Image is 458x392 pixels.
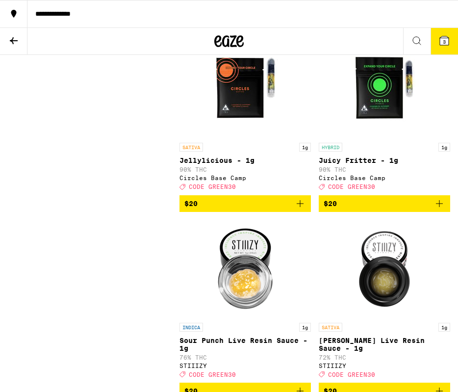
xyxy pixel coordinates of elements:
[179,323,203,332] p: INDICA
[319,354,450,361] p: 72% THC
[179,195,311,212] button: Add to bag
[179,143,203,152] p: SATIVA
[438,143,450,152] p: 1g
[299,143,311,152] p: 1g
[443,39,446,45] span: 3
[319,143,342,152] p: HYBRID
[319,166,450,173] p: 90% THC
[431,28,458,54] button: 3
[335,40,433,138] img: Circles Base Camp - Juicy Fritter - 1g
[179,157,311,164] p: Jellylicious - 1g
[179,220,311,383] a: Open page for Sour Punch Live Resin Sauce - 1g from STIIIZY
[319,363,450,369] div: STIIIZY
[328,184,375,190] span: CODE GREEN30
[319,323,342,332] p: SATIVA
[179,166,311,173] p: 90% THC
[328,371,375,378] span: CODE GREEN30
[319,175,450,181] div: Circles Base Camp
[335,220,433,318] img: STIIIZY - Berry Sundae Live Resin Sauce - 1g
[6,7,71,15] span: Hi. Need any help?
[189,371,236,378] span: CODE GREEN30
[179,40,311,195] a: Open page for Jellylicious - 1g from Circles Base Camp
[196,40,294,138] img: Circles Base Camp - Jellylicious - 1g
[319,157,450,164] p: Juicy Fritter - 1g
[179,363,311,369] div: STIIIZY
[299,323,311,332] p: 1g
[319,40,450,195] a: Open page for Juicy Fritter - 1g from Circles Base Camp
[324,200,337,208] span: $20
[179,354,311,361] p: 76% THC
[319,337,450,352] p: [PERSON_NAME] Live Resin Sauce - 1g
[438,323,450,332] p: 1g
[319,195,450,212] button: Add to bag
[196,220,294,318] img: STIIIZY - Sour Punch Live Resin Sauce - 1g
[319,220,450,383] a: Open page for Berry Sundae Live Resin Sauce - 1g from STIIIZY
[184,200,198,208] span: $20
[179,337,311,352] p: Sour Punch Live Resin Sauce - 1g
[179,175,311,181] div: Circles Base Camp
[189,184,236,190] span: CODE GREEN30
